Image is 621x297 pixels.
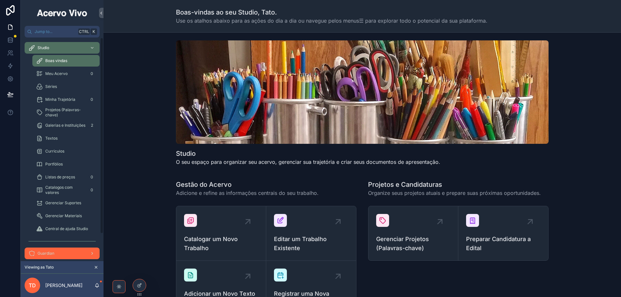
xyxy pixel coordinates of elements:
span: Catalogos com valores [45,185,85,195]
div: scrollable content [21,37,103,261]
a: Central de ajuda Studio [32,223,100,235]
a: Meu Acervo0 [32,68,100,80]
a: Boas vindas [32,55,100,67]
span: Meu Acervo [45,71,68,76]
a: Editar um Trabalho Existente [266,206,356,261]
a: Preparar Candidatura a Edital [458,206,548,260]
a: Minha Trajetória0 [32,94,100,105]
img: App logo [36,8,88,18]
h1: Studio [176,149,440,158]
span: Editar um Trabalho Existente [274,235,348,253]
span: Viewing as Tato [25,265,54,270]
a: Catalogos com valores0 [32,184,100,196]
span: Gerenciar Suportes [45,200,81,206]
a: Gerenciar Projetos (Palavras-chave) [368,206,458,260]
a: Gerenciar Suportes [32,197,100,209]
a: Séries [32,81,100,92]
span: Gerenciar Projetos (Palavras-chave) [376,235,450,253]
span: Séries [45,84,57,89]
div: 0 [88,96,96,103]
span: Use os atalhos abaixo para as ações do dia a dia ou navegue pelos menus☰ para explorar todo o pot... [176,17,487,25]
span: Jump to... [35,29,76,34]
h1: Projetos e Candidaturas [368,180,541,189]
a: Studio [25,42,100,54]
p: [PERSON_NAME] [45,282,82,289]
span: Organize seus projetos atuais e prepare suas próximas oportunidades. [368,189,541,197]
div: 2 [88,122,96,129]
span: Minha Trajetória [45,97,75,102]
span: K [91,29,96,34]
div: 0 [88,70,96,78]
span: Textos [45,136,58,141]
div: 0 [88,173,96,181]
span: Boas vindas [45,58,67,63]
span: Guardian [38,251,54,256]
span: Catalogar um Novo Trabalho [184,235,258,253]
a: Curriculos [32,145,100,157]
a: Textos [32,133,100,144]
h1: Gestão do Acervo [176,180,319,189]
span: Galerias e Instituições [45,123,85,128]
button: Jump to...CtrlK [25,26,100,37]
a: Listas de preços0 [32,171,100,183]
span: Curriculos [45,149,64,154]
span: Studio [38,45,49,50]
span: Listas de preços [45,175,75,180]
span: Ctrl [78,28,90,35]
a: Guardian [25,248,100,259]
span: Portfólios [45,162,63,167]
a: Galerias e Instituições2 [32,120,100,131]
a: Gerenciar Materiais [32,210,100,222]
span: TD [29,281,36,289]
a: Projetos (Palavras-chave) [32,107,100,118]
h1: Boas-vindas ao seu Studio, Tato. [176,8,487,17]
span: Gerenciar Materiais [45,213,82,218]
a: Portfólios [32,158,100,170]
a: Catalogar um Novo Trabalho [176,206,266,261]
span: Preparar Candidatura a Edital [466,235,540,253]
div: 0 [88,186,96,194]
span: Central de ajuda Studio [45,226,88,231]
span: Projetos (Palavras-chave) [45,107,93,118]
p: O seu espaço para organizar seu acervo, gerenciar sua trajetória e criar seus documentos de apres... [176,158,440,166]
span: Adicione e refine as informações centrais do seu trabalho. [176,189,319,197]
